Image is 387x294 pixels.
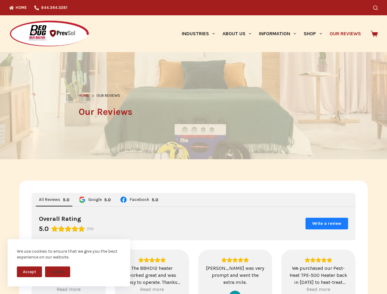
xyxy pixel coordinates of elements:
[140,286,164,293] div: Read more
[17,266,42,277] button: Accept
[63,197,69,202] div: 5.0
[39,214,81,224] div: Overall Rating
[312,221,341,226] span: Write a review
[45,266,70,277] button: Decline
[289,265,348,286] div: We purchased our Pest-Heat TPE-500 Heater back in [DATE] to heat-treat second-hand furniture and ...
[255,15,300,52] a: Information
[5,2,23,21] button: Open LiveChat chat widget
[326,15,365,52] a: Our Reviews
[79,93,89,98] span: Home
[130,198,149,202] span: Facebook
[104,197,111,202] div: 5.0
[300,15,326,52] a: Shop
[39,224,85,233] div: Rating: 5.0 out of 5
[97,93,120,99] span: Our Reviews
[152,197,158,202] div: 5.0
[178,15,218,52] a: Industries
[88,198,102,202] span: Google
[39,224,49,233] div: 5.0
[123,257,181,263] div: Rating: 5.0 out of 5
[218,15,255,52] a: About Us
[206,257,265,263] div: Rating: 5.0 out of 5
[39,198,60,202] span: All Reviews
[79,105,309,119] h1: Our Reviews
[289,257,348,263] div: Rating: 5.0 out of 5
[206,265,265,286] div: [PERSON_NAME] was very prompt and went the extra mile.
[63,197,69,202] div: Rating: 5.0 out of 5
[17,248,121,260] div: We use cookies to ensure that we give you the best experience on our website.
[123,265,181,286] div: The BBHD12 heater worked great and was easy to operate. Thanks [PERSON_NAME] it was nice meeting ...
[178,15,365,52] nav: Primary
[306,286,330,293] div: Read more
[87,227,94,231] span: (115)
[9,20,89,47] img: Prevsol/Bed Bug Heat Doctor
[104,197,111,202] div: Rating: 5.0 out of 5
[305,218,348,229] button: Write a review
[79,93,89,99] a: Home
[373,6,378,10] button: Search
[152,197,158,202] div: Rating: 5.0 out of 5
